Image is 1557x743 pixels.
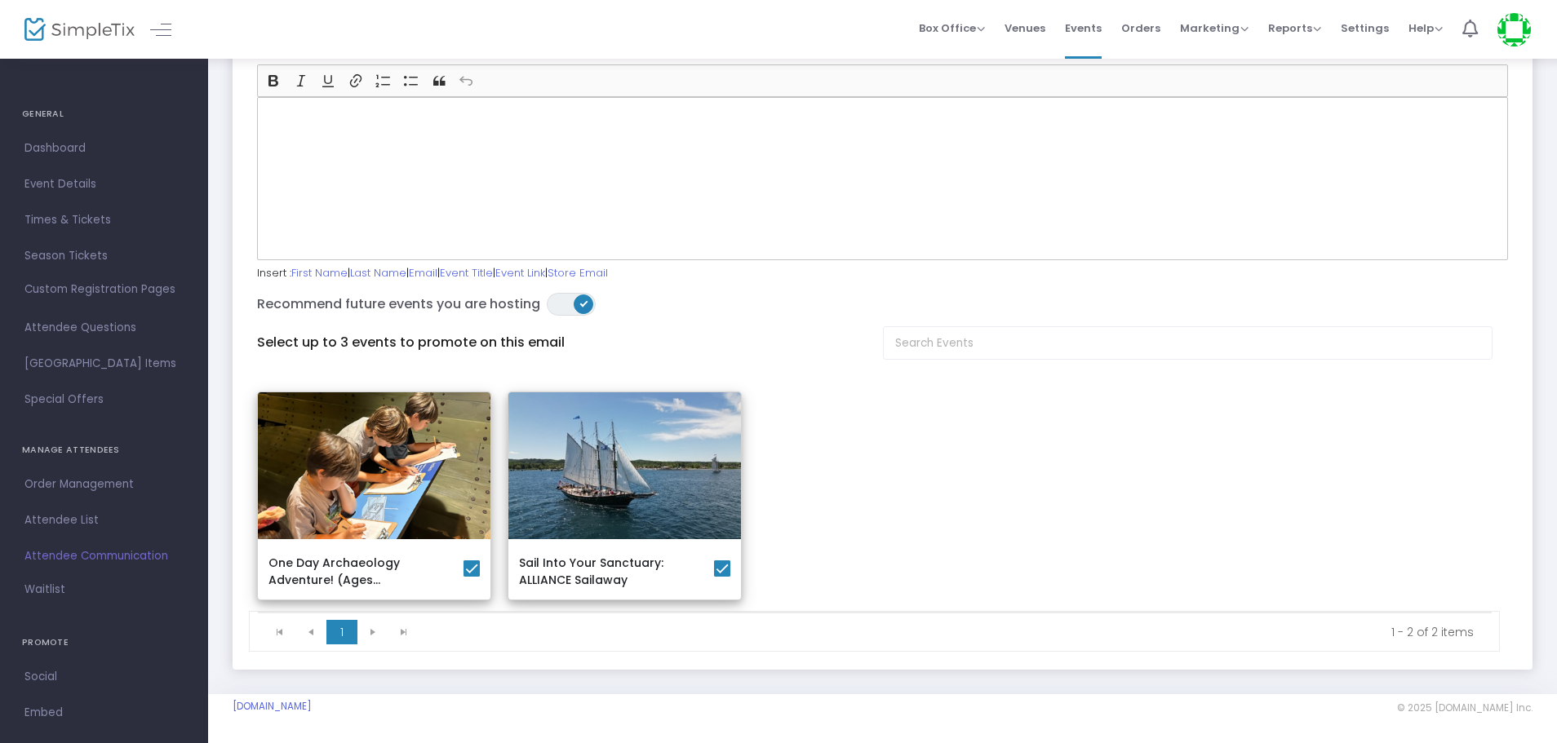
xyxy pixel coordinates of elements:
[580,299,588,307] span: ON
[258,612,1492,613] div: Data table
[409,265,437,281] span: Email
[326,620,357,644] span: Page 1
[24,702,184,723] span: Embed
[233,700,312,713] a: [DOMAIN_NAME]
[919,20,985,36] span: Box Office
[1268,20,1321,36] span: Reports
[24,389,184,410] span: Special Offers
[24,474,184,495] span: Order Management
[257,333,565,352] span: Select up to 3 events to promote on this email
[257,294,596,313] span: Recommend future events you are hosting
[24,281,175,298] span: Custom Registration Pages
[24,546,184,567] span: Attendee Communication
[437,265,440,281] span: |
[24,138,184,159] span: Dashboard
[24,317,184,338] span: Attendee Questions
[1065,7,1102,49] span: Events
[24,666,184,688] span: Social
[1408,20,1443,36] span: Help
[406,265,409,281] span: |
[24,245,184,267] span: Season Tickets
[24,582,65,598] span: Waitlist
[24,210,184,231] span: Times & Tickets
[268,555,460,589] span: One Day Archaeology Adventure! (Ages [DEMOGRAPHIC_DATA])
[495,265,545,281] span: Event Link
[24,510,184,531] span: Attendee List
[440,265,493,281] span: Event Title
[493,265,495,281] span: |
[257,265,291,281] span: Insert :
[1180,20,1249,36] span: Marketing
[291,265,348,281] span: First Name
[1397,701,1533,714] span: © 2025 [DOMAIN_NAME] Inc.
[350,265,406,281] span: Last Name
[1341,7,1389,49] span: Settings
[545,265,548,281] span: |
[1005,7,1045,49] span: Venues
[258,392,490,538] img: ...
[883,326,1493,360] input: Search Events
[24,174,184,195] span: Event Details
[257,97,1508,260] div: Rich Text Editor, main
[22,98,186,130] h4: GENERAL
[1121,7,1160,49] span: Orders
[22,626,186,659] h4: PROMOTE
[22,434,186,467] h4: MANAGE ATTENDEES
[548,265,608,281] span: Store Email
[257,64,1508,97] div: Editor toolbar
[431,624,1474,640] kendo-pager-info: 1 - 2 of 2 items
[24,353,184,374] span: [GEOGRAPHIC_DATA] Items
[519,555,711,589] span: Sail Into Your Sanctuary: ALLIANCE Sailaway
[348,265,350,281] span: |
[508,392,741,539] img: ...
